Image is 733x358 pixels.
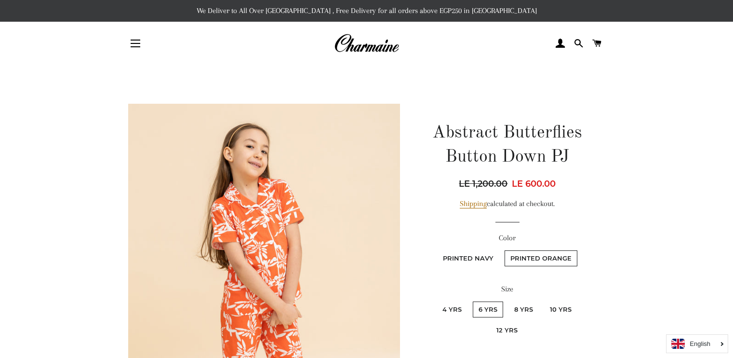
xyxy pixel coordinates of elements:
[437,302,467,317] label: 4 Yrs
[512,179,556,189] span: LE 600.00
[473,302,503,317] label: 6 Yrs
[508,302,539,317] label: 8 Yrs
[690,341,710,347] i: English
[544,302,577,317] label: 10 Yrs
[334,33,399,54] img: Charmaine Egypt
[422,198,593,210] div: calculated at checkout.
[422,121,593,170] h1: Abstract Butterflies Button Down PJ
[459,177,510,191] span: LE 1,200.00
[671,339,723,349] a: English
[422,232,593,244] label: Color
[437,250,499,266] label: Printed Navy
[491,322,523,338] label: 12 Yrs
[505,250,577,266] label: Printed Orange
[460,199,487,208] a: Shipping
[422,283,593,295] label: Size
